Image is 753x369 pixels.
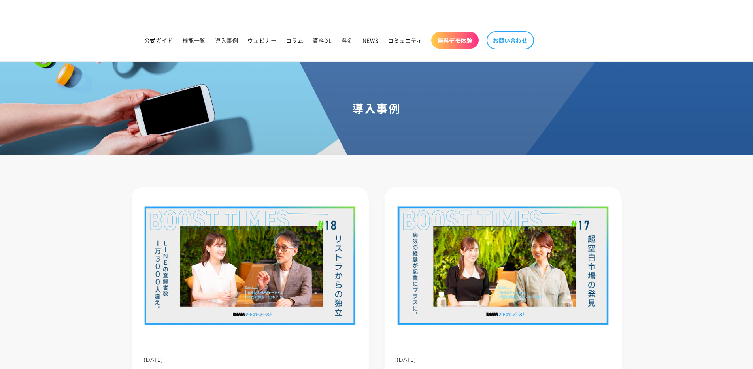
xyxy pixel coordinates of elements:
span: コミュニティ [388,37,423,44]
span: 機能一覧 [183,37,206,44]
a: 料金 [337,32,358,49]
a: コミュニティ [383,32,427,49]
span: NEWS [362,37,378,44]
a: ウェビナー [243,32,281,49]
span: 資料DL [313,37,332,44]
a: コラム [281,32,308,49]
span: コラム [286,37,303,44]
h1: 導入事例 [9,101,744,115]
a: お問い合わせ [487,31,534,49]
a: 公式ガイド [140,32,178,49]
a: 機能一覧 [178,32,210,49]
a: NEWS [358,32,383,49]
a: 導入事例 [210,32,243,49]
span: 料金 [342,37,353,44]
img: 自らをリストラし独立の道へ！LINE登録者数約13,000人！？｜BOOST TIMES!#18 [132,187,369,345]
span: [DATE] [396,356,417,363]
span: 無料デモ体験 [438,37,472,44]
img: リンパ浮腫の発症から起業を決意。超空白市場を発見｜BOOST TIMES!#17 [385,187,622,345]
a: 無料デモ体験 [431,32,479,49]
span: 導入事例 [215,37,238,44]
a: 資料DL [308,32,336,49]
span: お問い合わせ [493,37,528,44]
span: 公式ガイド [144,37,173,44]
span: ウェビナー [247,37,276,44]
span: [DATE] [143,356,164,363]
